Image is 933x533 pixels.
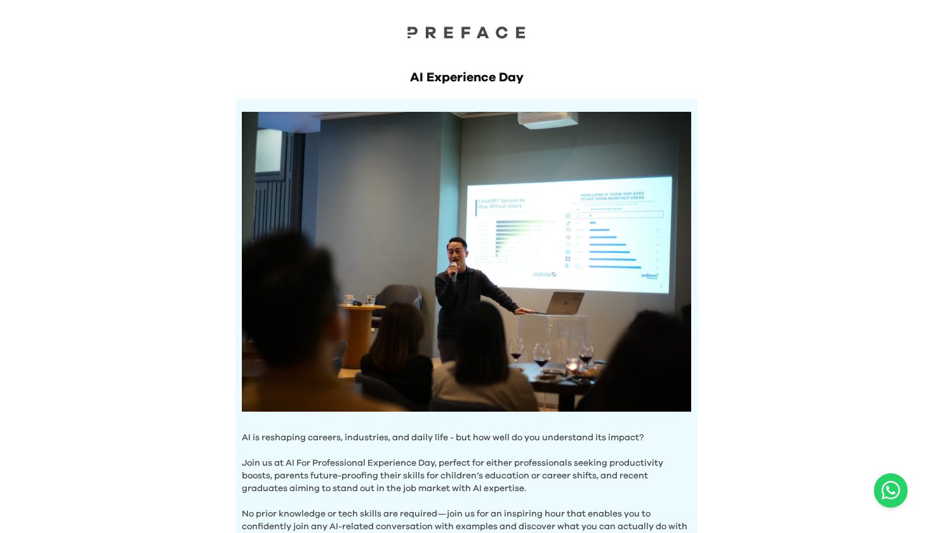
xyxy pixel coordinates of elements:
a: Chat with us on WhatsApp [874,473,908,508]
button: Open WhatsApp chat [874,473,908,508]
img: Hero Image [242,112,691,412]
h1: AI Experience Day [235,69,698,86]
p: AI is reshaping careers, industries, and daily life - but how well do you understand its impact? [242,431,691,444]
p: Join us at AI For Professional Experience Day, perfect for either professionals seeking productiv... [242,444,691,495]
a: Preface Logo [403,25,530,43]
img: Preface Logo [403,25,530,39]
